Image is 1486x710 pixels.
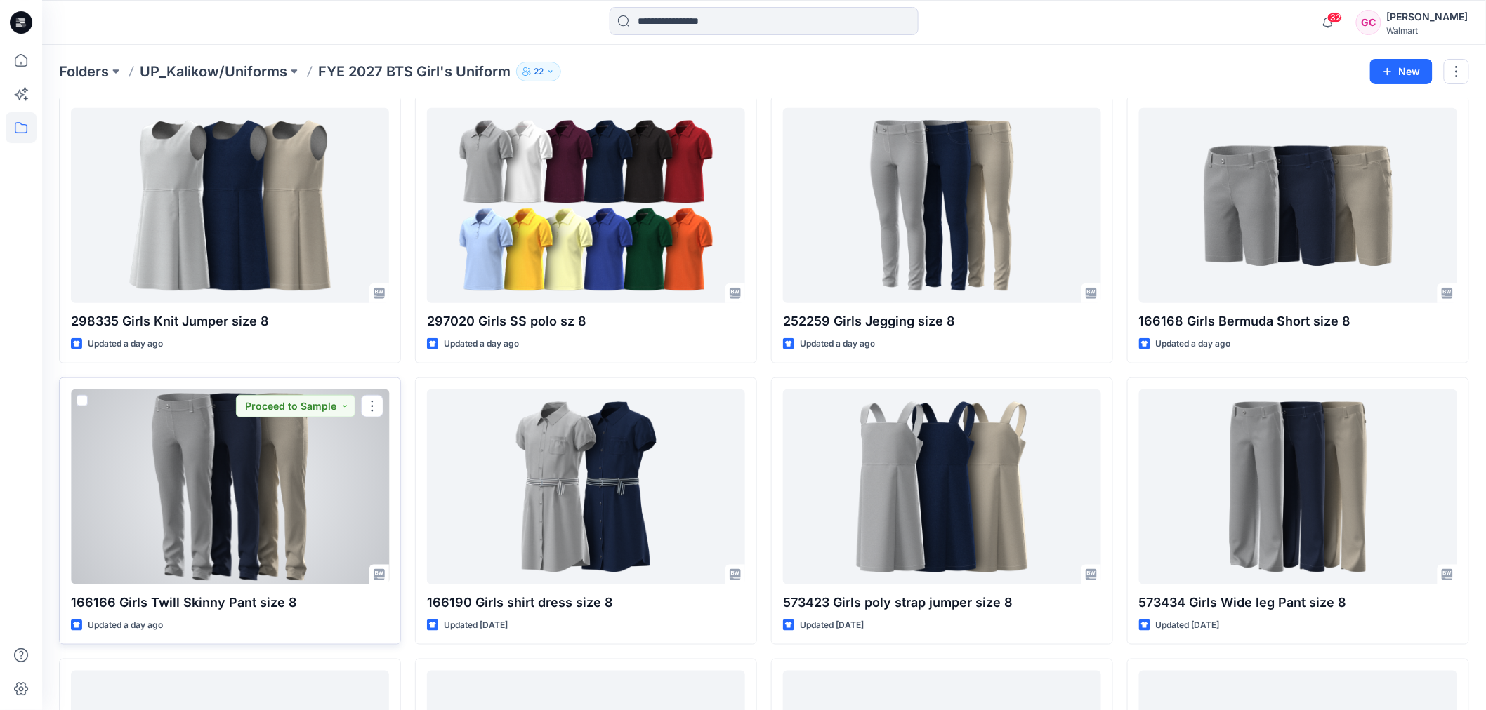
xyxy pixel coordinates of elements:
a: 166168 Girls Bermuda Short size 8 [1139,108,1457,303]
p: Updated [DATE] [1156,618,1220,633]
p: Updated a day ago [1156,337,1231,351]
a: 166190 Girls shirt dress size 8 [427,389,745,584]
div: [PERSON_NAME] [1387,8,1468,25]
a: 297020 Girls SS polo sz 8 [427,108,745,303]
a: UP_Kalikow/Uniforms [140,62,287,81]
p: 166166 Girls Twill Skinny Pant size 8 [71,593,389,612]
p: 573434 Girls Wide leg Pant size 8 [1139,593,1457,612]
a: Folders [59,62,109,81]
p: Updated a day ago [444,337,519,351]
button: 22 [516,62,561,81]
p: 573423 Girls poly strap jumper size 8 [783,593,1101,612]
p: Updated a day ago [800,337,875,351]
span: 32 [1327,12,1343,23]
p: 22 [534,64,544,79]
a: 573423 Girls poly strap jumper size 8 [783,389,1101,584]
p: 166190 Girls shirt dress size 8 [427,593,745,612]
button: New [1370,59,1433,84]
div: GC [1356,10,1381,35]
p: Updated [DATE] [800,618,864,633]
p: 297020 Girls SS polo sz 8 [427,312,745,331]
a: 166166 Girls Twill Skinny Pant size 8 [71,389,389,584]
p: 298335 Girls Knit Jumper size 8 [71,312,389,331]
p: 252259 Girls Jegging size 8 [783,312,1101,331]
a: 298335 Girls Knit Jumper size 8 [71,108,389,303]
p: FYE 2027 BTS Girl's Uniform [318,62,511,81]
div: Walmart [1387,25,1468,36]
p: Updated [DATE] [444,618,508,633]
a: 252259 Girls Jegging size 8 [783,108,1101,303]
a: 573434 Girls Wide leg Pant size 8 [1139,389,1457,584]
p: Updated a day ago [88,337,163,351]
p: 166168 Girls Bermuda Short size 8 [1139,312,1457,331]
p: Updated a day ago [88,618,163,633]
